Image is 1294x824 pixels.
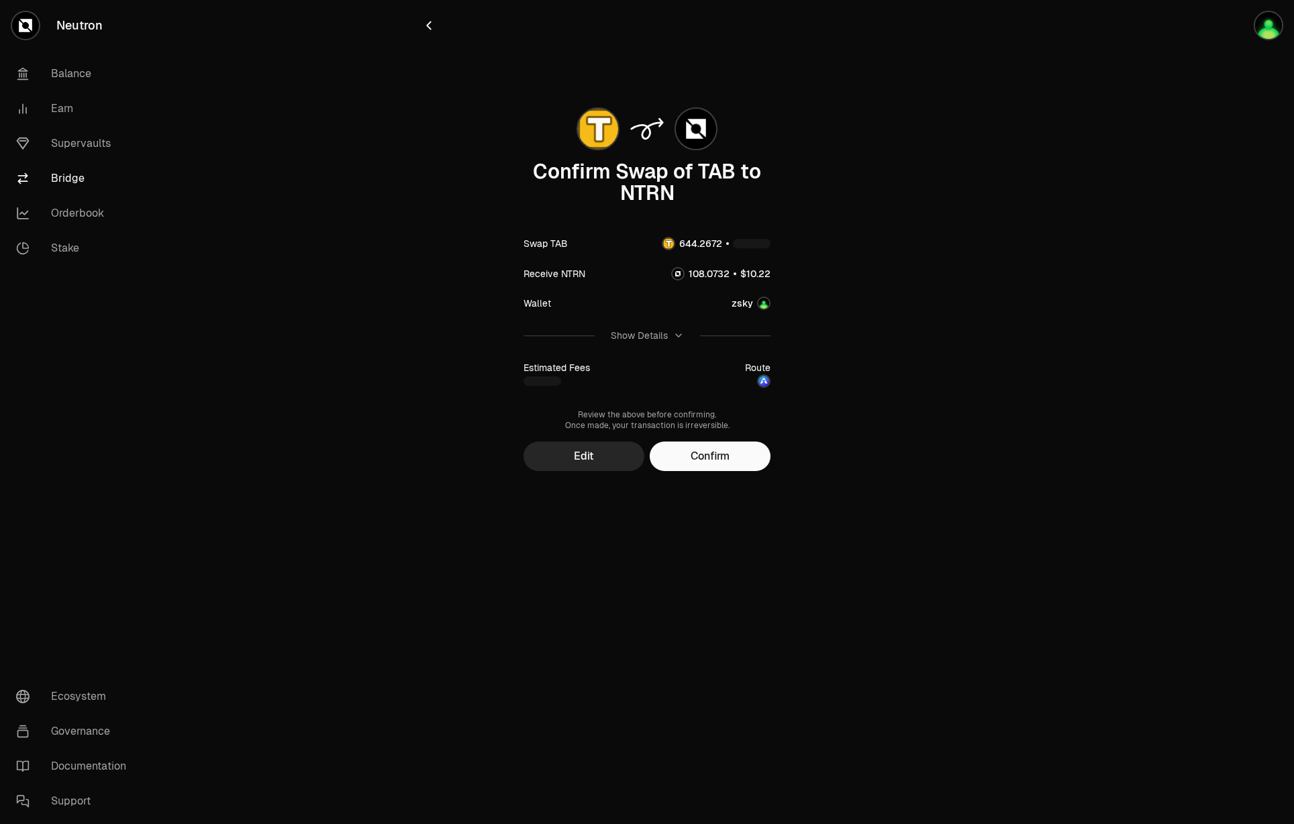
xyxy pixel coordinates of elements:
[732,297,770,310] button: zskyAccount Image
[650,442,770,471] button: Confirm
[5,714,145,749] a: Governance
[663,238,674,249] img: TAB Logo
[5,231,145,266] a: Stake
[5,161,145,196] a: Bridge
[5,56,145,91] a: Balance
[758,376,769,387] img: neutron-astroport logo
[732,297,753,310] div: zsky
[524,361,590,374] div: Estimated Fees
[673,268,683,279] img: NTRN Logo
[524,297,551,310] div: Wallet
[676,109,716,149] img: NTRN Logo
[5,126,145,161] a: Supervaults
[5,679,145,714] a: Ecosystem
[1255,12,1282,39] img: zsky
[578,109,618,149] img: TAB Logo
[5,749,145,784] a: Documentation
[524,318,770,353] button: Show Details
[524,267,585,280] div: Receive NTRN
[758,298,769,309] img: Account Image
[524,442,644,471] button: Edit
[524,409,770,431] div: Review the above before confirming. Once made, your transaction is irreversible.
[524,161,770,204] div: Confirm Swap of TAB to NTRN
[5,784,145,819] a: Support
[5,196,145,231] a: Orderbook
[524,237,568,250] div: Swap TAB
[611,329,668,342] div: Show Details
[5,91,145,126] a: Earn
[745,361,770,374] div: Route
